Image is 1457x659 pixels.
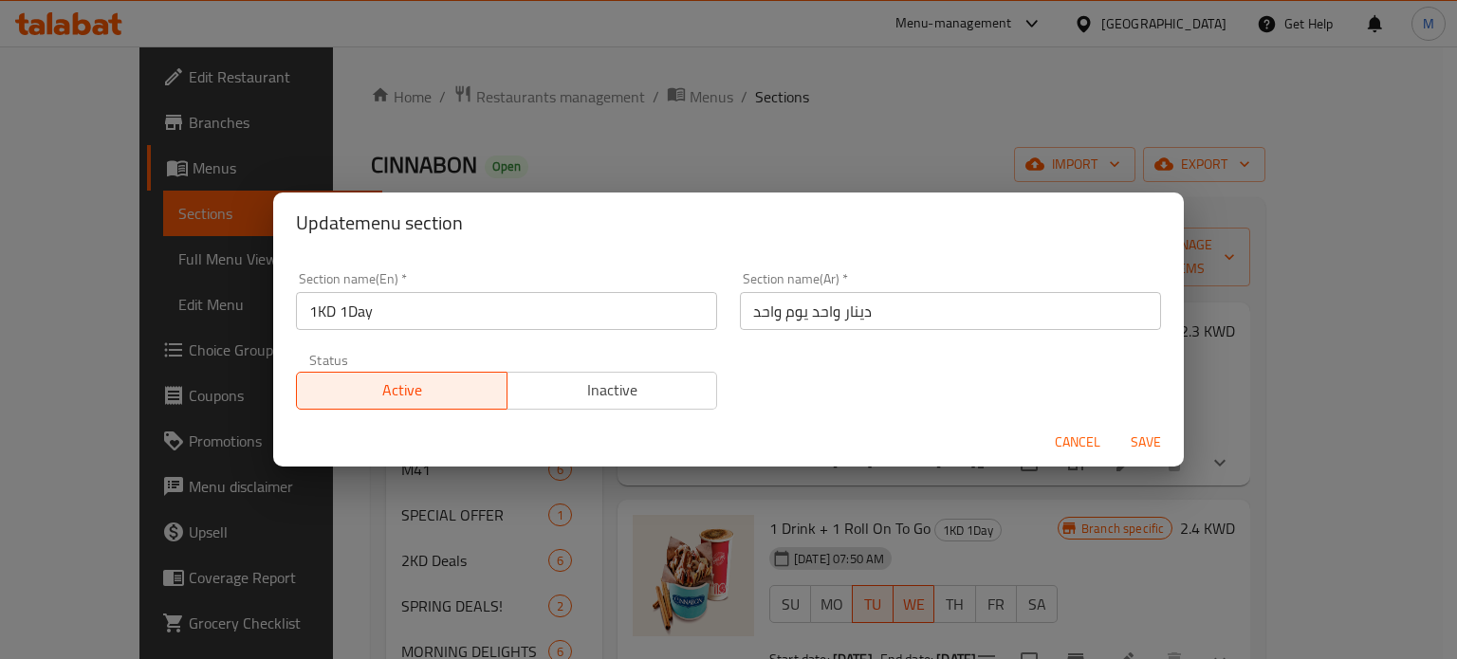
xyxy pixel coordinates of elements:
[304,376,500,404] span: Active
[515,376,710,404] span: Inactive
[1047,425,1108,460] button: Cancel
[1055,430,1100,454] span: Cancel
[507,372,718,410] button: Inactive
[1123,430,1169,454] span: Save
[296,372,507,410] button: Active
[740,292,1161,330] input: Please enter section name(ar)
[296,292,717,330] input: Please enter section name(en)
[1116,425,1176,460] button: Save
[296,208,1161,238] h2: Update menu section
